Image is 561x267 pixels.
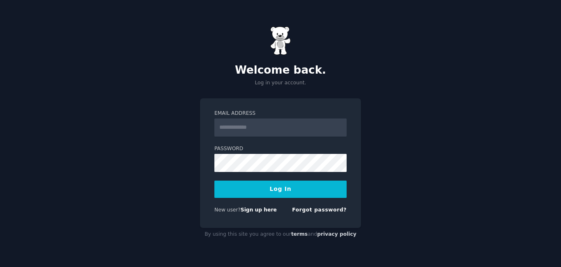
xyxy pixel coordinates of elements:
[214,145,347,153] label: Password
[200,64,361,77] h2: Welcome back.
[317,231,356,237] a: privacy policy
[214,110,347,117] label: Email Address
[214,207,241,213] span: New user?
[270,26,291,55] img: Gummy Bear
[292,207,347,213] a: Forgot password?
[200,228,361,241] div: By using this site you agree to our and
[200,79,361,87] p: Log in your account.
[241,207,277,213] a: Sign up here
[291,231,308,237] a: terms
[214,181,347,198] button: Log In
